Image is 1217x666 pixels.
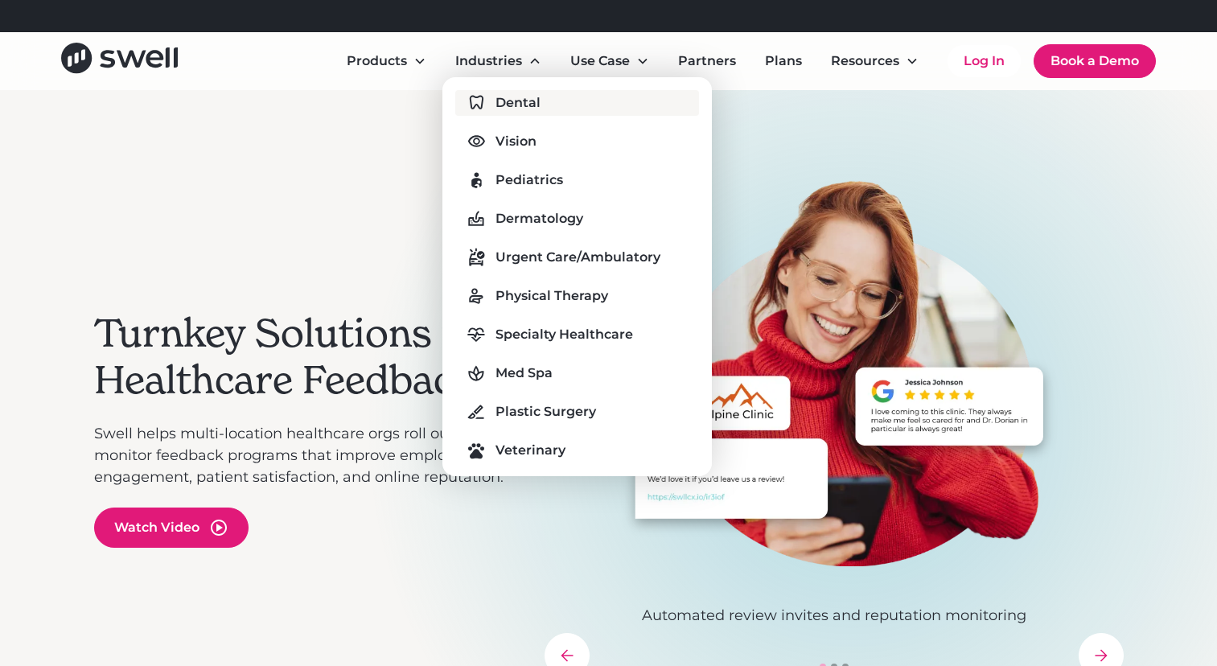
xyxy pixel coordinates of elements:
[347,51,407,71] div: Products
[495,93,541,113] div: Dental
[934,492,1217,666] iframe: Chat Widget
[455,322,698,347] a: Specialty Healthcare
[455,245,698,270] a: Urgent Care/Ambulatory
[455,360,698,386] a: Med Spa
[495,364,553,383] div: Med Spa
[61,43,178,79] a: home
[665,45,749,77] a: Partners
[495,325,633,344] div: Specialty Healthcare
[545,180,1124,627] div: 1 of 3
[495,171,563,190] div: Pediatrics
[570,51,630,71] div: Use Case
[94,508,249,548] a: open lightbox
[752,45,815,77] a: Plans
[545,605,1124,627] p: Automated review invites and reputation monitoring
[455,206,698,232] a: Dermatology
[334,45,439,77] div: Products
[948,45,1021,77] a: Log In
[455,90,698,116] a: Dental
[442,45,554,77] div: Industries
[831,51,899,71] div: Resources
[495,209,583,228] div: Dermatology
[495,132,537,151] div: Vision
[495,248,660,267] div: Urgent Care/Ambulatory
[114,518,199,537] div: Watch Video
[455,51,522,71] div: Industries
[495,402,596,421] div: Plastic Surgery
[818,45,931,77] div: Resources
[495,441,565,460] div: Veterinary
[557,45,662,77] div: Use Case
[94,423,528,488] p: Swell helps multi-location healthcare orgs roll out and monitor feedback programs that improve em...
[442,77,711,476] nav: Industries
[455,438,698,463] a: Veterinary
[455,167,698,193] a: Pediatrics
[455,129,698,154] a: Vision
[1034,44,1156,78] a: Book a Demo
[455,399,698,425] a: Plastic Surgery
[455,283,698,309] a: Physical Therapy
[495,286,608,306] div: Physical Therapy
[94,310,528,403] h2: Turnkey Solutions for Healthcare Feedback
